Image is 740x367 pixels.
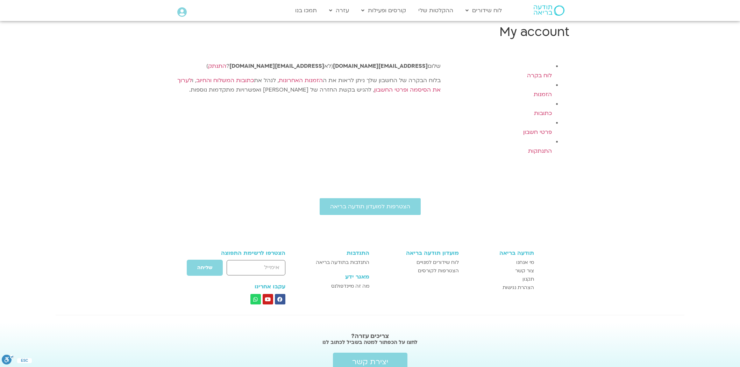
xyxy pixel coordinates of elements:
span: הצהרת נגישות [503,283,534,292]
a: התנתק [208,62,226,70]
form: טופס חדש [206,259,285,280]
a: התנתקות [528,147,552,155]
span: צור קשר [515,267,534,275]
h3: מועדון תודעה בריאה [376,250,458,256]
a: כתובות המשלוח והחיוב [196,77,254,84]
span: הצטרפות לקורסים [418,267,459,275]
span: תקנון [522,275,534,283]
a: הצהרת נגישות [466,283,534,292]
button: שליחה [186,259,223,276]
img: תודעה בריאה [534,5,564,16]
a: צור קשר [466,267,534,275]
a: קורסים ופעילות [358,4,410,17]
span: מה זה מיינדפולנס [331,282,369,290]
a: הזמנות [534,91,552,98]
h3: מאגר ידע [305,274,369,280]
a: תמכו בנו [292,4,320,17]
h3: התנדבות [305,250,369,256]
p: ב‬לוח הבקרה של החשבון ‫שלך ‬ניתן לראות את ה , לנהל את , ו ‫, להגיש בקשת החזרה של [PERSON_NAME] וא... [174,76,441,95]
h3: הצטרפו לרשימת התפוצה [206,250,285,256]
span: התנדבות בתודעה בריאה [316,258,369,267]
a: התנדבות בתודעה בריאה [305,258,369,267]
span: שליחה [197,265,212,271]
h1: My account [171,24,569,41]
a: עזרה [326,4,353,17]
p: שלום (לא ? ) [174,62,441,71]
a: לוח בקרה [527,72,552,79]
a: פרטי חשבון [523,128,552,136]
a: ההקלטות שלי [415,4,457,17]
nav: דפי חשבון [448,62,566,156]
input: אימייל [227,260,285,275]
a: הזמנות האחרונות [279,77,323,84]
a: לוח שידורים [462,4,505,17]
a: מה זה מיינדפולנס [305,282,369,290]
span: יצירת קשר [352,358,388,366]
h2: צריכים עזרה? [188,333,552,340]
span: הצטרפות למועדון תודעה בריאה [330,203,410,210]
span: מי אנחנו [516,258,534,267]
strong: [EMAIL_ADDRESS][DOMAIN_NAME] [229,62,324,70]
a: הצטרפות למועדון תודעה בריאה [320,198,421,215]
a: תקנון [466,275,534,283]
a: לערוך את הסיסמה ופרטי החשבון [177,77,441,94]
strong: [EMAIL_ADDRESS][DOMAIN_NAME] [333,62,428,70]
a: לוח שידורים למנויים [376,258,458,267]
span: לוח שידורים למנויים [417,258,459,267]
h3: עקבו אחרינו [206,283,285,290]
h2: לחצו על הכפתור למטה בשביל לכתוב לנו [188,339,552,346]
a: מי אנחנו [466,258,534,267]
a: כתובות [534,109,552,117]
h3: תודעה בריאה [466,250,534,256]
a: הצטרפות לקורסים [376,267,458,275]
